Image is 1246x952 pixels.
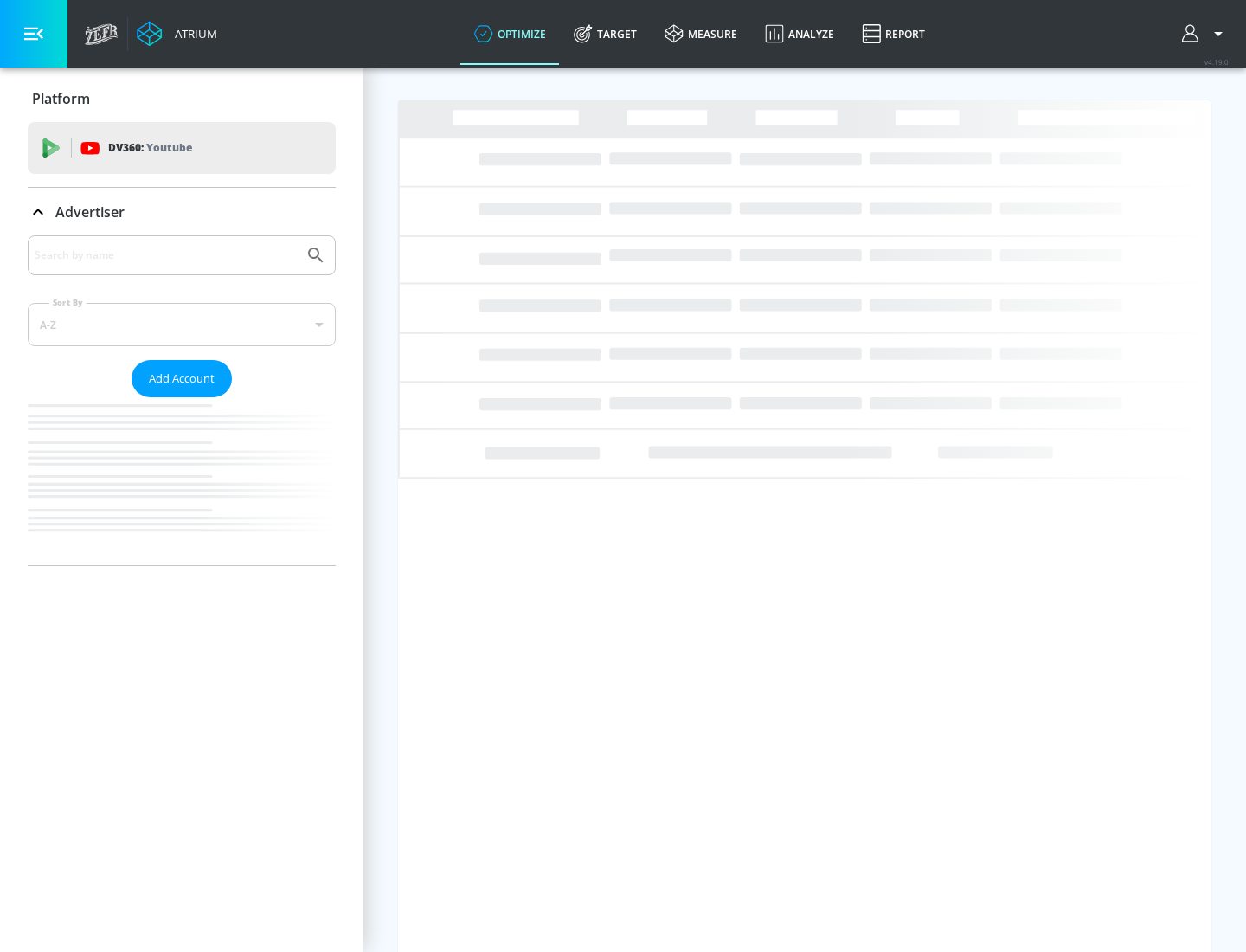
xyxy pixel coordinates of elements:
[149,369,215,389] span: Add Account
[146,138,192,157] p: Youtube
[28,397,336,565] nav: list of Advertiser
[35,244,297,267] input: Search by name
[651,3,751,65] a: measure
[751,3,848,65] a: Analyze
[32,89,90,108] p: Platform
[168,26,217,42] div: Atrium
[108,138,192,158] p: DV360:
[55,203,125,222] p: Advertiser
[132,360,232,397] button: Add Account
[1204,57,1229,67] span: v 4.19.0
[560,3,651,65] a: Target
[28,188,336,236] div: Advertiser
[28,74,336,123] div: Platform
[49,297,87,308] label: Sort By
[137,21,217,47] a: Atrium
[28,235,336,565] div: Advertiser
[28,122,336,174] div: DV360: Youtube
[28,303,336,346] div: A-Z
[848,3,939,65] a: Report
[460,3,560,65] a: optimize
